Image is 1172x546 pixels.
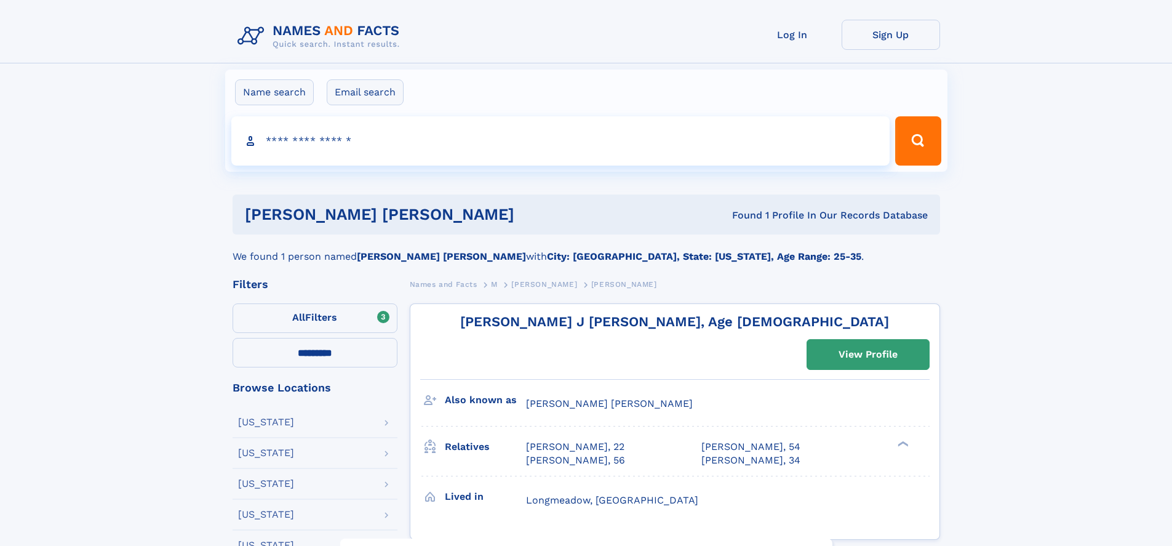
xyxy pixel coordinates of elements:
a: [PERSON_NAME] [511,276,577,292]
span: [PERSON_NAME] [511,280,577,289]
div: Found 1 Profile In Our Records Database [623,209,928,222]
a: [PERSON_NAME] J [PERSON_NAME], Age [DEMOGRAPHIC_DATA] [460,314,889,329]
div: Browse Locations [233,382,397,393]
b: City: [GEOGRAPHIC_DATA], State: [US_STATE], Age Range: 25-35 [547,251,861,262]
div: We found 1 person named with . [233,235,940,264]
a: [PERSON_NAME], 56 [526,454,625,467]
a: [PERSON_NAME], 34 [701,454,800,467]
a: Log In [743,20,842,50]
a: [PERSON_NAME], 22 [526,440,624,454]
span: All [292,311,305,323]
div: [US_STATE] [238,510,294,520]
span: M [491,280,498,289]
input: search input [231,116,890,166]
img: Logo Names and Facts [233,20,410,53]
div: [US_STATE] [238,448,294,458]
span: [PERSON_NAME] [PERSON_NAME] [526,398,693,409]
label: Email search [327,79,404,105]
div: Filters [233,279,397,290]
label: Name search [235,79,314,105]
span: Longmeadow, [GEOGRAPHIC_DATA] [526,494,698,506]
a: Sign Up [842,20,940,50]
div: [US_STATE] [238,417,294,427]
h3: Lived in [445,486,526,507]
h1: [PERSON_NAME] [PERSON_NAME] [245,207,623,222]
a: M [491,276,498,292]
a: View Profile [807,340,929,369]
div: View Profile [839,340,898,369]
span: [PERSON_NAME] [591,280,657,289]
label: Filters [233,303,397,333]
a: Names and Facts [410,276,477,292]
button: Search Button [895,116,941,166]
h3: Relatives [445,436,526,457]
a: [PERSON_NAME], 54 [701,440,800,454]
b: [PERSON_NAME] [PERSON_NAME] [357,251,526,262]
h3: Also known as [445,390,526,411]
div: ❯ [895,440,909,448]
div: [US_STATE] [238,479,294,489]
